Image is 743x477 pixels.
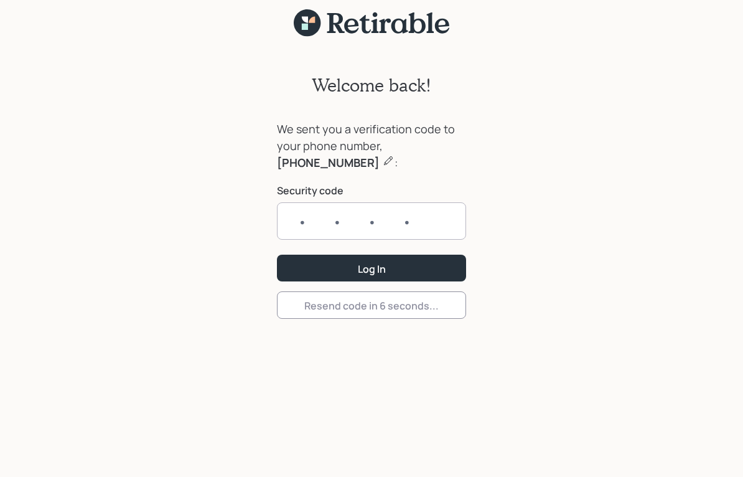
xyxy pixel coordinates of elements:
[277,121,466,171] div: We sent you a verification code to your phone number, :
[277,255,466,281] button: Log In
[358,262,386,276] div: Log In
[277,155,380,170] b: [PHONE_NUMBER]
[304,299,439,313] div: Resend code in 6 seconds...
[277,202,466,240] input: ••••
[277,291,466,318] button: Resend code in 6 seconds...
[312,75,431,96] h2: Welcome back!
[277,184,466,197] label: Security code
